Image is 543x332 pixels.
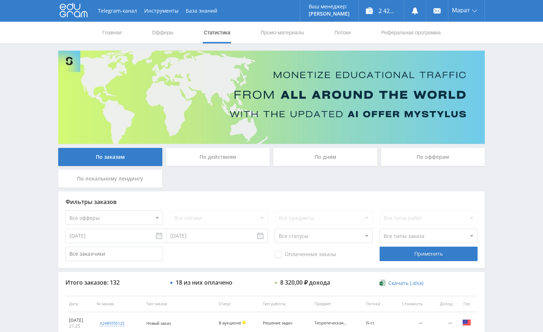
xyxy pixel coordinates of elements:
div: 8 320,00 ₽ дохода [280,279,330,286]
div: По дням [273,148,377,166]
div: Решение задач [263,321,295,325]
div: Применить [380,247,477,261]
th: Доход [426,296,456,312]
a: Реферальная программа [380,22,441,43]
img: usa.png [462,318,471,327]
th: Гео [456,296,478,312]
th: Тип работы [259,296,311,312]
span: Новый заказ [146,320,171,326]
th: Стоимость [390,296,427,312]
input: Все заказчики [65,247,163,261]
span: Оплаченные заказы [275,251,336,258]
div: IS-rz [366,321,387,325]
span: В аукционе [219,320,241,325]
div: a24#9705125 [100,320,124,326]
th: Статус [215,296,260,312]
th: Потоки [362,296,390,312]
th: Дата [65,296,93,312]
span: Холд [242,321,246,324]
div: 18 из них оплачено [176,279,232,286]
div: По действиям [166,148,270,166]
div: Итого заказов: 132 [65,279,163,286]
a: Скачать (.xlsx) [380,280,423,287]
div: Теоретическая механика [315,321,347,325]
img: Banner [58,51,485,144]
div: 21:25 [69,323,89,329]
div: По заказам [58,148,162,166]
span: Скачать (.xlsx) [388,280,423,286]
a: Статистика [203,22,231,43]
div: По офферам [381,148,485,166]
a: Потоки [334,22,352,43]
th: Тип заказа [143,296,215,312]
p: Ваш менеджер: [309,4,350,9]
span: Марат [452,7,470,13]
p: [PERSON_NAME] [309,11,350,17]
th: Предмет [311,296,362,312]
img: xlsx [380,279,386,286]
div: По локальному лендингу [58,170,162,188]
div: Фильтры заказов [65,199,478,205]
th: № заказа [93,296,142,312]
a: Главная [102,22,122,43]
a: Офферы [151,22,174,43]
a: Промо-материалы [260,22,305,43]
div: [DATE] [69,318,89,323]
